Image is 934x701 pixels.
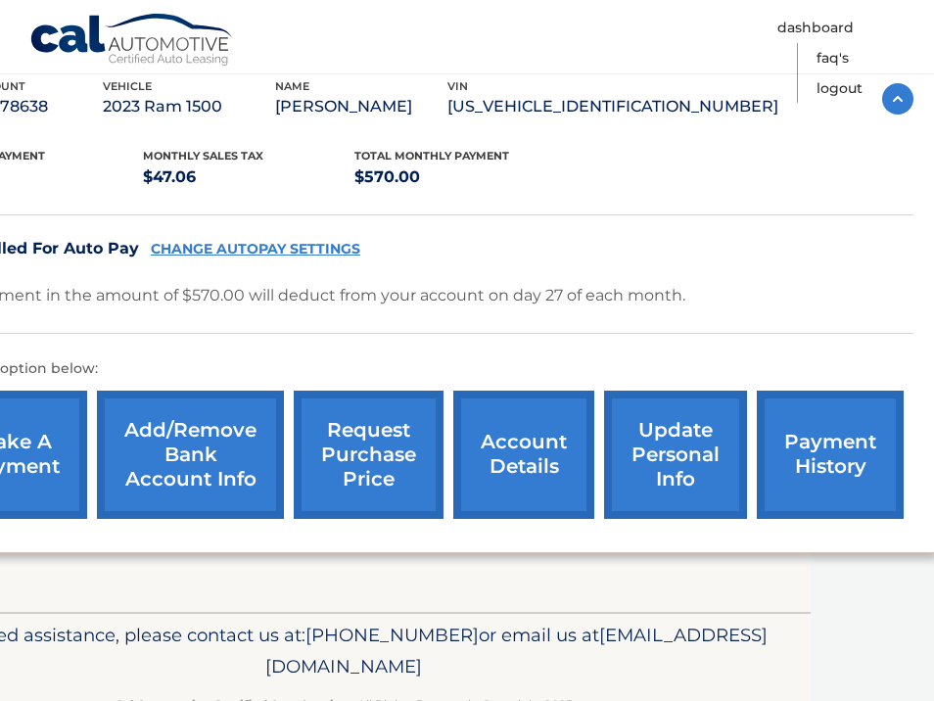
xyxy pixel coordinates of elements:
[29,13,235,70] a: Cal Automotive
[143,164,355,191] p: $47.06
[305,624,479,646] span: [PHONE_NUMBER]
[151,241,360,257] a: CHANGE AUTOPAY SETTINGS
[275,93,447,120] p: [PERSON_NAME]
[143,149,263,163] span: Monthly sales Tax
[447,79,468,93] span: vin
[294,391,444,519] a: request purchase price
[817,73,863,104] a: Logout
[354,164,567,191] p: $570.00
[777,13,854,43] a: Dashboard
[453,391,594,519] a: account details
[604,391,747,519] a: update personal info
[103,93,275,120] p: 2023 Ram 1500
[757,391,904,519] a: payment history
[275,79,309,93] span: name
[447,93,778,120] p: [US_VEHICLE_IDENTIFICATION_NUMBER]
[817,43,849,73] a: FAQ's
[103,79,152,93] span: vehicle
[354,149,509,163] span: Total Monthly Payment
[97,391,284,519] a: Add/Remove bank account info
[882,83,913,115] img: accordion-active.svg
